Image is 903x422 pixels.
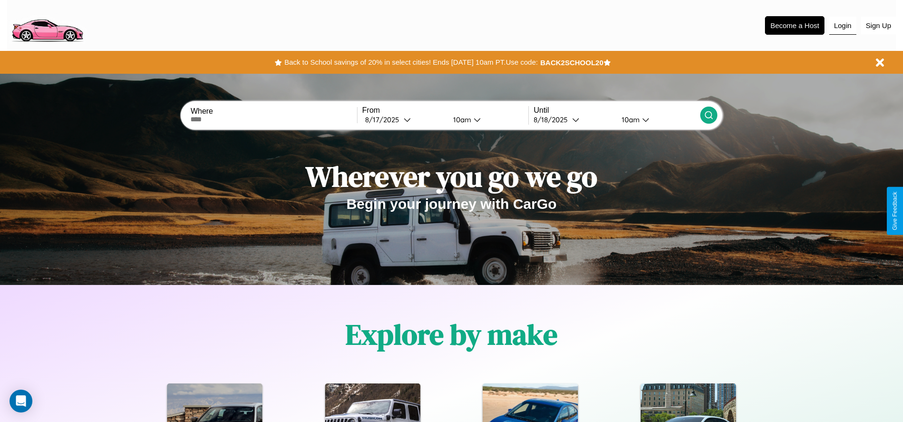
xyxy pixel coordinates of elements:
button: 10am [614,115,700,125]
div: 8 / 17 / 2025 [365,115,404,124]
label: Until [534,106,700,115]
label: Where [190,107,357,116]
div: 10am [617,115,642,124]
h1: Explore by make [346,315,557,354]
button: Login [829,17,856,35]
div: Give Feedback [892,192,898,230]
div: 8 / 18 / 2025 [534,115,572,124]
button: Sign Up [861,17,896,34]
button: Back to School savings of 20% in select cities! Ends [DATE] 10am PT.Use code: [282,56,540,69]
button: 10am [446,115,529,125]
button: 8/17/2025 [362,115,446,125]
div: 10am [448,115,474,124]
div: Open Intercom Messenger [10,390,32,412]
img: logo [7,5,87,44]
label: From [362,106,528,115]
button: Become a Host [765,16,824,35]
b: BACK2SCHOOL20 [540,59,604,67]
